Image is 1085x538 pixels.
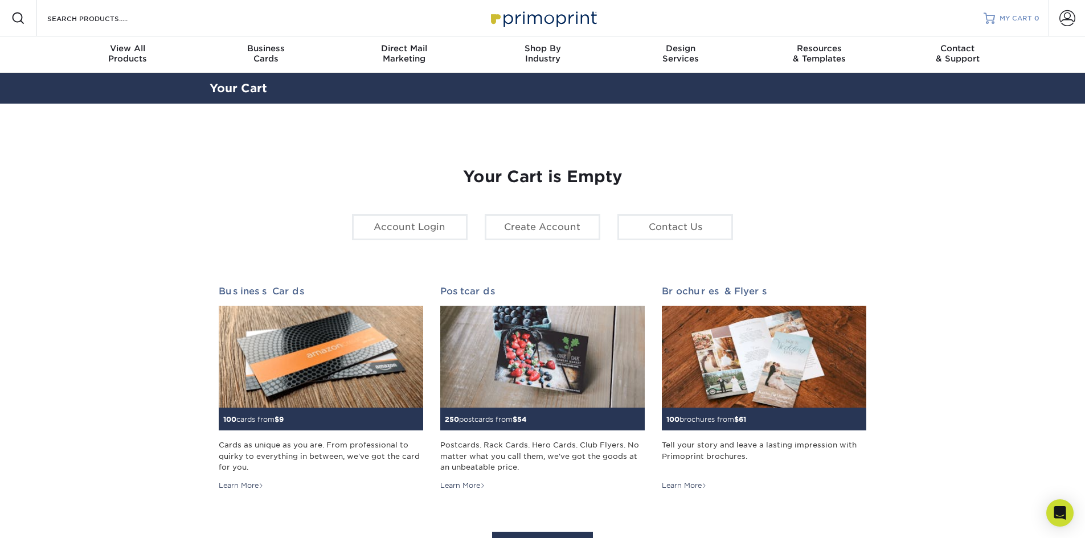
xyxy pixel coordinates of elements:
div: & Templates [750,43,889,64]
span: Design [612,43,750,54]
span: $ [513,415,517,424]
div: & Support [889,43,1027,64]
a: Create Account [485,214,600,240]
small: cards from [223,415,284,424]
div: Tell your story and leave a lasting impression with Primoprint brochures. [662,440,866,473]
span: Shop By [473,43,612,54]
h1: Your Cart is Empty [219,167,867,187]
a: Account Login [352,214,468,240]
span: View All [59,43,197,54]
a: Shop ByIndustry [473,36,612,73]
span: 54 [517,415,527,424]
a: Postcards 250postcards from$54 Postcards. Rack Cards. Hero Cards. Club Flyers. No matter what you... [440,286,645,491]
span: Resources [750,43,889,54]
a: Business Cards 100cards from$9 Cards as unique as you are. From professional to quirky to everyth... [219,286,423,491]
h2: Brochures & Flyers [662,286,866,297]
small: brochures from [666,415,746,424]
span: 100 [666,415,679,424]
small: postcards from [445,415,527,424]
a: Your Cart [210,81,267,95]
div: Industry [473,43,612,64]
a: Brochures & Flyers 100brochures from$61 Tell your story and leave a lasting impression with Primo... [662,286,866,491]
span: MY CART [1000,14,1032,23]
span: Business [196,43,335,54]
a: BusinessCards [196,36,335,73]
a: Contact& Support [889,36,1027,73]
div: Learn More [662,480,707,491]
a: DesignServices [612,36,750,73]
h2: Business Cards [219,286,423,297]
input: SEARCH PRODUCTS..... [46,11,157,25]
div: Learn More [440,480,485,491]
div: Products [59,43,197,64]
h2: Postcards [440,286,645,297]
span: $ [734,415,739,424]
a: Resources& Templates [750,36,889,73]
span: 100 [223,415,236,424]
img: Business Cards [219,306,423,408]
div: Cards [196,43,335,64]
span: Contact [889,43,1027,54]
a: Direct MailMarketing [335,36,473,73]
span: 9 [279,415,284,424]
div: Marketing [335,43,473,64]
span: $ [275,415,279,424]
span: 250 [445,415,459,424]
span: 61 [739,415,746,424]
div: Services [612,43,750,64]
img: Postcards [440,306,645,408]
span: 0 [1034,14,1039,22]
div: Open Intercom Messenger [1046,499,1074,527]
a: View AllProducts [59,36,197,73]
img: Brochures & Flyers [662,306,866,408]
div: Learn More [219,480,264,491]
div: Postcards. Rack Cards. Hero Cards. Club Flyers. No matter what you call them, we've got the goods... [440,440,645,473]
img: Primoprint [486,6,600,30]
div: Cards as unique as you are. From professional to quirky to everything in between, we've got the c... [219,440,423,473]
a: Contact Us [617,214,733,240]
span: Direct Mail [335,43,473,54]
